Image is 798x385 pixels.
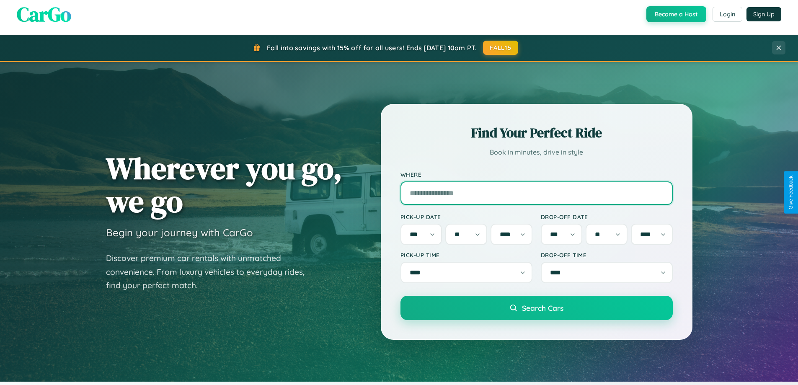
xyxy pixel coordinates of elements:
button: FALL15 [483,41,518,55]
span: Fall into savings with 15% off for all users! Ends [DATE] 10am PT. [267,44,477,52]
button: Search Cars [400,296,673,320]
button: Become a Host [646,6,706,22]
span: CarGo [17,0,71,28]
label: Drop-off Date [541,213,673,220]
div: Give Feedback [788,176,794,209]
p: Discover premium car rentals with unmatched convenience. From luxury vehicles to everyday rides, ... [106,251,315,292]
h2: Find Your Perfect Ride [400,124,673,142]
button: Sign Up [746,7,781,21]
label: Pick-up Date [400,213,532,220]
label: Where [400,171,673,178]
p: Book in minutes, drive in style [400,146,673,158]
label: Drop-off Time [541,251,673,258]
button: Login [713,7,742,22]
span: Search Cars [522,303,563,313]
h1: Wherever you go, we go [106,152,342,218]
label: Pick-up Time [400,251,532,258]
h3: Begin your journey with CarGo [106,226,253,239]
